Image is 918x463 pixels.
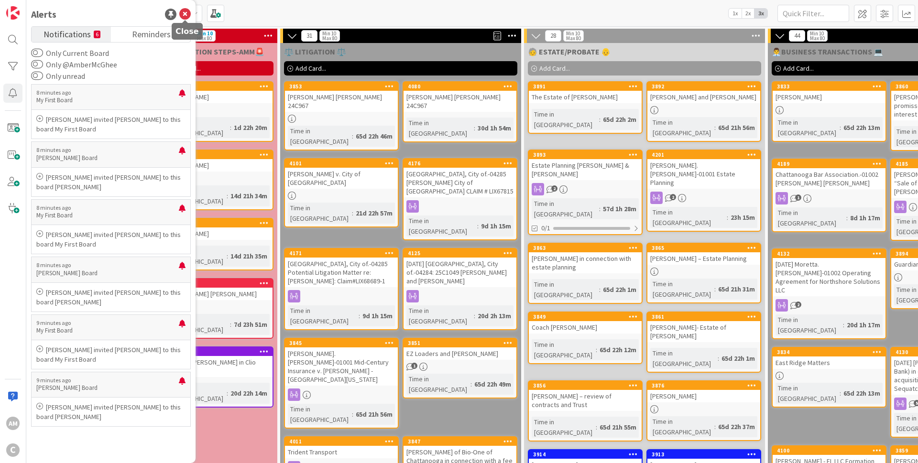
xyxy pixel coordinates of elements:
[31,7,56,22] div: Alerts
[197,31,213,36] div: Min 10
[773,446,885,455] div: 4100
[670,194,676,200] span: 2
[164,348,273,355] div: 4126
[164,151,273,158] div: 4164
[411,363,417,369] span: 1
[285,437,398,458] div: 4011Trident Transport
[773,91,885,103] div: [PERSON_NAME]
[848,213,883,223] div: 8d 1h 17m
[772,347,886,408] a: 3834East Ridge MattersTime in [GEOGRAPHIC_DATA]:65d 22h 13m
[132,27,171,40] span: Reminders
[36,384,179,392] p: [PERSON_NAME] Board
[647,82,760,91] div: 3892
[714,284,716,294] span: :
[301,30,317,42] span: 31
[285,249,398,258] div: 4171
[773,82,885,91] div: 3833
[646,150,761,232] a: 4201[PERSON_NAME].[PERSON_NAME]-01001 Estate PlanningTime in [GEOGRAPHIC_DATA]:23h 15m
[353,208,395,218] div: 21d 22h 57m
[652,313,760,320] div: 3861
[475,311,514,321] div: 20d 2h 13m
[36,147,179,153] p: 8 minutes ago
[773,348,885,356] div: 3834
[31,71,43,81] button: Only unread
[474,311,475,321] span: :
[159,218,273,270] a: 4163[PERSON_NAME]Time in [GEOGRAPHIC_DATA]:14d 21h 35m
[532,109,599,130] div: Time in [GEOGRAPHIC_DATA]
[404,249,516,287] div: 4125[DATE] [GEOGRAPHIC_DATA], City of.-04284: 25C1049 [PERSON_NAME] and [PERSON_NAME]
[772,81,886,142] a: 3833[PERSON_NAME]Time in [GEOGRAPHIC_DATA]:65d 22h 13m
[718,353,719,364] span: :
[36,172,186,192] p: [PERSON_NAME] invited [PERSON_NAME] to this board [PERSON_NAME]
[597,422,639,432] div: 65d 21h 55m
[728,212,757,223] div: 23h 15m
[596,422,597,432] span: :
[164,220,273,226] div: 4163
[475,123,514,133] div: 30d 1h 54m
[601,114,639,125] div: 65d 22h 2m
[532,279,599,300] div: Time in [GEOGRAPHIC_DATA]
[777,5,849,22] input: Quick Filter...
[647,159,760,189] div: [PERSON_NAME].[PERSON_NAME]-01001 Estate Planning
[529,312,642,321] div: 3849
[285,446,398,458] div: Trident Transport
[539,64,570,73] span: Add Card...
[230,122,231,133] span: :
[716,421,757,432] div: 65d 22h 37m
[529,252,642,273] div: [PERSON_NAME] in connection with estate planning
[773,258,885,296] div: [DATE] Moretta.[PERSON_NAME]-01002 Operating Agreement for Northshore Solutions LLC
[285,347,398,386] div: [PERSON_NAME].[PERSON_NAME]-01001 Mid-Century Insurance v. [PERSON_NAME] - [GEOGRAPHIC_DATA][US_S...
[36,320,179,326] p: 9 minutes ago
[285,82,398,91] div: 3853
[160,151,273,172] div: 4164[PERSON_NAME]
[529,381,642,411] div: 3856[PERSON_NAME] – review of contracts and Trust
[646,312,761,373] a: 3861[PERSON_NAME]- Estate of [PERSON_NAME]Time in [GEOGRAPHIC_DATA]:65d 22h 1m
[647,91,760,103] div: [PERSON_NAME] and [PERSON_NAME]
[646,380,761,441] a: 3876[PERSON_NAME]Time in [GEOGRAPHIC_DATA]:65d 22h 37m
[403,248,517,330] a: 4125[DATE] [GEOGRAPHIC_DATA], City of.-04284: 25C1049 [PERSON_NAME] and [PERSON_NAME]Time in [GEO...
[159,47,264,56] span: 🚨NEW ACTION STEPS-AMM🚨
[597,345,639,355] div: 65d 22h 12m
[36,269,179,278] p: [PERSON_NAME] Board
[773,249,885,296] div: 4132[DATE] Moretta.[PERSON_NAME]-01002 Operating Agreement for Northshore Solutions LLC
[285,82,398,112] div: 3853[PERSON_NAME] [PERSON_NAME] 24C967
[36,262,179,269] p: 8 minutes ago
[729,9,742,18] span: 1x
[406,118,474,139] div: Time in [GEOGRAPHIC_DATA]
[795,194,801,201] span: 1
[404,437,516,446] div: 3847
[36,402,186,421] p: [PERSON_NAME] invited [PERSON_NAME] to this board [PERSON_NAME]
[6,417,20,430] div: AM
[285,159,398,189] div: 4101[PERSON_NAME] v. City of [GEOGRAPHIC_DATA]
[36,205,179,211] p: 8 minutes ago
[716,122,757,133] div: 65d 21h 56m
[647,151,760,159] div: 4201
[532,198,599,219] div: Time in [GEOGRAPHIC_DATA]
[599,284,601,295] span: :
[646,81,761,142] a: 3892[PERSON_NAME] and [PERSON_NAME]Time in [GEOGRAPHIC_DATA]:65d 21h 56m
[601,204,639,214] div: 57d 1h 28m
[529,312,642,334] div: 3849Coach [PERSON_NAME]
[6,443,20,457] div: C
[773,356,885,369] div: East Ridge Matters
[160,279,273,300] div: 4032[PERSON_NAME] [PERSON_NAME]
[160,219,273,240] div: 4163[PERSON_NAME]
[289,250,398,257] div: 4171
[529,82,642,103] div: 3891The Estate of [PERSON_NAME]
[6,6,20,20] img: Visit kanbanzone.com
[404,249,516,258] div: 4125
[284,47,346,56] span: ⚖️ LITIGATION ⚖️
[776,207,846,228] div: Time in [GEOGRAPHIC_DATA]
[31,60,43,69] button: Only @AmberMcGhee
[284,248,399,330] a: 4171[GEOGRAPHIC_DATA], City of.-04285 Potential Litigation Matter re: [PERSON_NAME]: Claim#LIX686...
[408,250,516,257] div: 4125
[285,437,398,446] div: 4011
[841,122,883,133] div: 65d 22h 13m
[175,27,199,36] h5: Close
[551,185,557,192] span: 2
[44,27,91,40] span: Notifications
[160,347,273,377] div: 4126Refer out [PERSON_NAME] in Clio Grow
[773,249,885,258] div: 4132
[772,47,883,56] span: 👨‍💼BUSINESS TRANSACTIONS 💻
[714,122,716,133] span: :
